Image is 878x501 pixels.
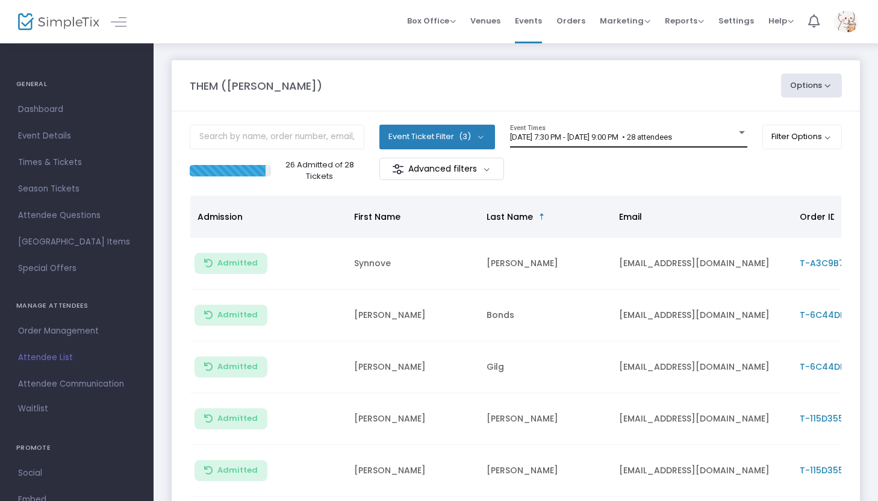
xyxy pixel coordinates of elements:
[718,5,754,36] span: Settings
[18,376,135,392] span: Attendee Communication
[762,125,842,149] button: Filter Options
[18,261,135,276] span: Special Offers
[800,257,864,269] span: T-A3C9B72F-B
[612,445,792,497] td: [EMAIL_ADDRESS][DOMAIN_NAME]
[18,403,48,415] span: Waitlist
[217,258,258,268] span: Admitted
[612,341,792,393] td: [EMAIL_ADDRESS][DOMAIN_NAME]
[537,212,547,222] span: Sortable
[18,102,135,117] span: Dashboard
[800,464,859,476] span: T-115D3557-B
[347,445,479,497] td: [PERSON_NAME]
[612,238,792,290] td: [EMAIL_ADDRESS][DOMAIN_NAME]
[16,294,137,318] h4: MANAGE ATTENDEES
[479,238,612,290] td: [PERSON_NAME]
[600,15,650,26] span: Marketing
[18,234,135,250] span: [GEOGRAPHIC_DATA] Items
[217,465,258,475] span: Admitted
[16,436,137,460] h4: PROMOTE
[217,310,258,320] span: Admitted
[195,356,267,378] button: Admitted
[665,15,704,26] span: Reports
[16,72,137,96] h4: GENERAL
[379,125,495,149] button: Event Ticket Filter(3)
[18,155,135,170] span: Times & Tickets
[190,125,364,149] input: Search by name, order number, email, ip address
[556,5,585,36] span: Orders
[407,15,456,26] span: Box Office
[217,414,258,423] span: Admitted
[347,393,479,445] td: [PERSON_NAME]
[768,15,794,26] span: Help
[510,132,672,142] span: [DATE] 7:30 PM - [DATE] 9:00 PM • 28 attendees
[800,309,864,321] span: T-6C44DED6-1
[781,73,842,98] button: Options
[18,323,135,339] span: Order Management
[195,305,267,326] button: Admitted
[195,408,267,429] button: Admitted
[347,290,479,341] td: [PERSON_NAME]
[18,465,135,481] span: Social
[515,5,542,36] span: Events
[800,361,864,373] span: T-6C44DED6-1
[470,5,500,36] span: Venues
[487,211,533,223] span: Last Name
[800,211,836,223] span: Order ID
[347,238,479,290] td: Synnove
[195,253,267,274] button: Admitted
[459,132,471,142] span: (3)
[479,290,612,341] td: Bonds
[190,78,322,94] m-panel-title: THEM ([PERSON_NAME])
[479,445,612,497] td: [PERSON_NAME]
[800,412,859,425] span: T-115D3557-B
[612,393,792,445] td: [EMAIL_ADDRESS][DOMAIN_NAME]
[195,460,267,481] button: Admitted
[612,290,792,341] td: [EMAIL_ADDRESS][DOMAIN_NAME]
[217,362,258,372] span: Admitted
[276,159,363,182] p: 26 Admitted of 28 Tickets
[479,341,612,393] td: Gilg
[198,211,243,223] span: Admission
[18,350,135,366] span: Attendee List
[479,393,612,445] td: [PERSON_NAME]
[379,158,504,180] m-button: Advanced filters
[18,208,135,223] span: Attendee Questions
[18,181,135,197] span: Season Tickets
[18,128,135,144] span: Event Details
[619,211,642,223] span: Email
[347,341,479,393] td: [PERSON_NAME]
[354,211,400,223] span: First Name
[392,163,404,175] img: filter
